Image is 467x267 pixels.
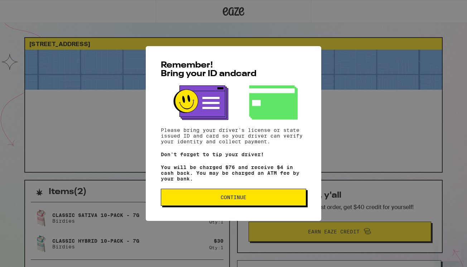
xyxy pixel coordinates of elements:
[161,127,306,144] p: Please bring your driver's license or state issued ID and card so your driver can verify your ide...
[161,189,306,206] button: Continue
[221,195,246,200] span: Continue
[161,152,306,157] p: Don't forget to tip your driver!
[161,61,256,78] span: Remember! Bring your ID and card
[161,164,306,182] p: You will be charged $76 and receive $4 in cash back. You may be charged an ATM fee by your bank.
[438,238,461,261] iframe: Button to launch messaging window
